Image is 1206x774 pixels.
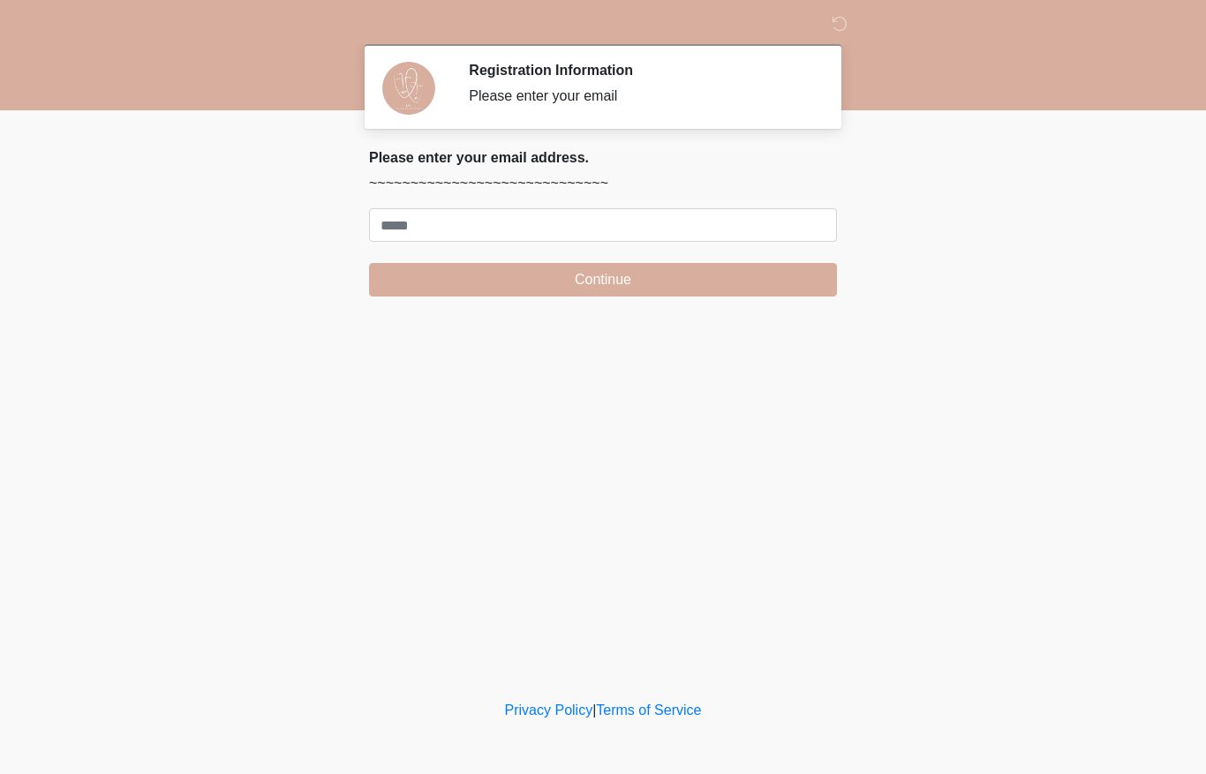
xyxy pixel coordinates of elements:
a: | [592,703,596,718]
a: Terms of Service [596,703,701,718]
img: DM Wellness & Aesthetics Logo [351,13,374,35]
h2: Please enter your email address. [369,149,837,166]
img: Agent Avatar [382,62,435,115]
a: Privacy Policy [505,703,593,718]
h2: Registration Information [469,62,810,79]
p: ~~~~~~~~~~~~~~~~~~~~~~~~~~~~~ [369,173,837,194]
button: Continue [369,263,837,297]
div: Please enter your email [469,86,810,107]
